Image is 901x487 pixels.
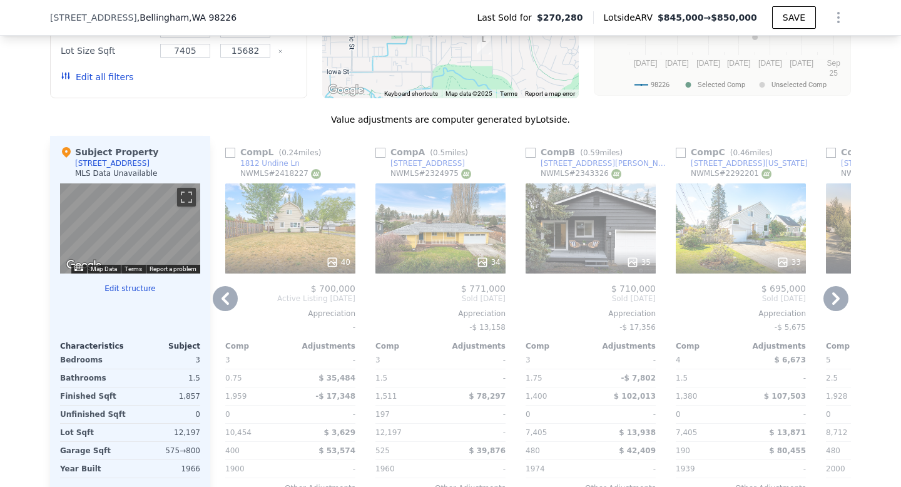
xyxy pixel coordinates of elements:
span: -$ 17,356 [619,323,656,332]
span: Lotside ARV [604,11,658,24]
div: - [593,460,656,478]
a: [STREET_ADDRESS][PERSON_NAME] [526,158,671,168]
text: [DATE] [696,59,720,68]
span: 0.24 [282,148,298,157]
div: - [443,369,506,387]
div: 0 [133,406,200,423]
div: 34 [476,256,501,269]
text: Unselected Comp [771,81,827,89]
div: Value adjustments are computer generated by Lotside . [50,113,851,126]
div: NWMLS # 2292201 [691,168,771,179]
span: 1,380 [676,392,697,401]
span: 480 [826,446,840,455]
div: - [743,406,806,423]
span: $ 102,013 [614,392,656,401]
div: 575 → 800 [133,442,200,459]
span: 1,511 [375,392,397,401]
div: Comp L [225,146,327,158]
span: 400 [225,446,240,455]
img: NWMLS Logo [461,169,471,179]
span: Sold [DATE] [526,294,656,304]
span: 12,197 [375,428,402,437]
span: 1,400 [526,392,547,401]
button: Keyboard shortcuts [384,90,438,98]
a: Report a map error [525,90,575,97]
span: $ 695,000 [761,284,806,294]
div: 1812 Undine Ln [240,158,300,168]
span: 4 [676,356,681,364]
span: 197 [375,410,390,419]
span: 0 [526,410,531,419]
span: $845,000 [658,13,704,23]
div: 1.5 [375,369,438,387]
div: Subject [130,341,200,351]
div: 40 [326,256,350,269]
span: 3 [225,356,230,364]
text: 98226 [651,81,669,89]
div: Subject Property [60,146,158,158]
div: 0.75 [225,369,288,387]
div: Comp [225,341,290,351]
button: Toggle fullscreen view [177,188,196,207]
a: Report a problem [150,265,196,272]
div: 1966 [133,460,200,478]
div: Lot Sqft [60,424,128,441]
div: NWMLS # 2324975 [390,168,471,179]
div: 12,197 [133,424,200,441]
img: NWMLS Logo [311,169,321,179]
div: Garage Sqft [60,442,128,459]
a: [STREET_ADDRESS] [375,158,465,168]
div: 2000 [826,460,888,478]
span: 525 [375,446,390,455]
a: [STREET_ADDRESS][US_STATE] [676,158,808,168]
span: $270,280 [537,11,583,24]
span: $ 42,409 [619,446,656,455]
div: Comp [676,341,741,351]
span: -$ 17,348 [315,392,355,401]
span: $ 53,574 [318,446,355,455]
div: Appreciation [526,309,656,319]
span: 5 [826,356,831,364]
div: Appreciation [375,309,506,319]
div: Unfinished Sqft [60,406,128,423]
div: Comp B [526,146,628,158]
span: 0 [676,410,681,419]
div: - [293,406,355,423]
div: Adjustments [591,341,656,351]
div: 1900 [225,460,288,478]
div: Comp A [375,146,473,158]
span: 0.5 [433,148,445,157]
div: [STREET_ADDRESS][US_STATE] [691,158,808,168]
div: 1974 [526,460,588,478]
div: NWMLS # 2343326 [541,168,621,179]
div: MLS Data Unavailable [75,168,158,178]
div: - [743,460,806,478]
div: 35 [626,256,651,269]
span: $ 771,000 [461,284,506,294]
span: Last Sold for [477,11,537,24]
span: ( miles) [425,148,472,157]
span: $ 710,000 [611,284,656,294]
a: Open this area in Google Maps (opens a new window) [325,82,367,98]
div: 1.75 [526,369,588,387]
img: NWMLS Logo [761,169,771,179]
div: - [743,369,806,387]
div: [STREET_ADDRESS] [75,158,150,168]
div: 33 [776,256,801,269]
button: Show Options [826,5,851,30]
text: 25 [830,69,838,78]
div: 1939 [676,460,738,478]
img: Google [63,257,104,274]
span: 8,712 [826,428,847,437]
a: 1812 Undine Ln [225,158,300,168]
span: Active Listing [DATE] [225,294,355,304]
button: Clear [278,49,283,54]
div: - [593,351,656,369]
div: 1960 [375,460,438,478]
span: Sold [DATE] [375,294,506,304]
span: $ 13,938 [619,428,656,437]
span: $ 6,673 [775,356,806,364]
div: Street View [60,183,200,274]
span: -$ 5,675 [775,323,806,332]
span: 0.46 [733,148,750,157]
